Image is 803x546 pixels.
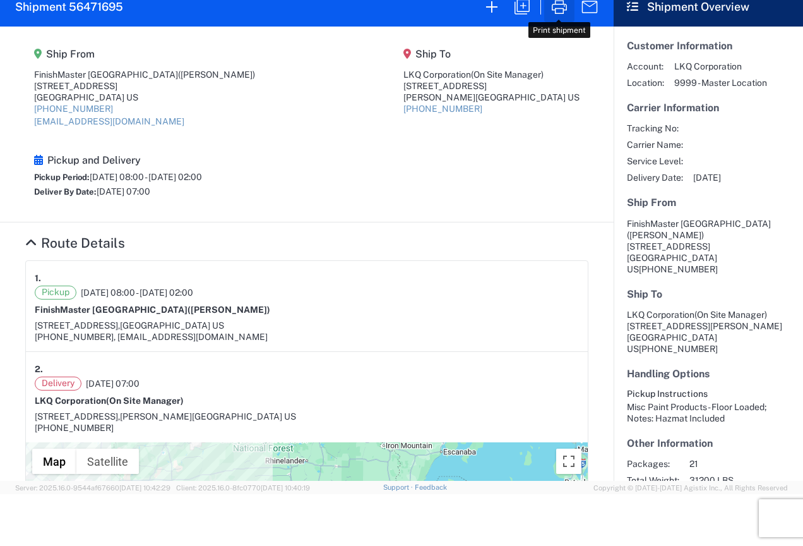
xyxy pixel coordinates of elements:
address: [PERSON_NAME][GEOGRAPHIC_DATA] US [627,309,790,355]
strong: 1. [35,270,41,286]
span: [DATE] 08:00 - [DATE] 02:00 [90,172,202,182]
span: [DATE] 07:00 [86,378,140,389]
a: [PHONE_NUMBER] [403,104,482,114]
div: [PERSON_NAME][GEOGRAPHIC_DATA] US [403,92,580,103]
h5: Ship From [627,197,790,209]
span: Packages: [627,458,679,470]
span: [DATE] 10:40:19 [261,484,310,492]
span: (On Site Manager) [694,310,767,320]
span: Pickup Period: [34,173,90,182]
div: Misc Paint Products - Floor Loaded; Notes: Hazmat Included [627,401,790,424]
h5: Handling Options [627,368,790,380]
button: Show street map [32,449,76,474]
span: Carrier Name: [627,139,683,150]
span: [PERSON_NAME][GEOGRAPHIC_DATA] US [120,411,296,422]
strong: LKQ Corporation [35,396,184,406]
span: Location: [627,77,664,88]
span: 31200 LBS [689,475,797,486]
span: ([PERSON_NAME]) [627,230,704,240]
a: Support [383,483,415,491]
span: ([PERSON_NAME]) [178,70,255,80]
strong: 2. [35,361,43,377]
span: Client: 2025.16.0-8fc0770 [176,484,310,492]
span: (On Site Manager) [106,396,184,406]
div: [STREET_ADDRESS] [403,80,580,92]
div: [GEOGRAPHIC_DATA] US [34,92,255,103]
span: 9999 - Master Location [674,77,767,88]
a: [PHONE_NUMBER] [34,104,113,114]
span: [DATE] 08:00 - [DATE] 02:00 [81,287,193,298]
span: [PHONE_NUMBER] [639,264,718,274]
span: [DATE] 07:00 [97,186,150,197]
span: [STREET_ADDRESS], [35,411,120,422]
span: [GEOGRAPHIC_DATA] US [120,320,224,331]
address: [GEOGRAPHIC_DATA] US [627,218,790,275]
span: (On Site Manager) [471,70,544,80]
span: [DATE] [693,172,721,183]
a: Hide Details [25,235,125,251]
div: [PHONE_NUMBER] [35,422,579,434]
h6: Pickup Instructions [627,389,790,399]
span: Tracking No: [627,123,683,134]
span: Delivery [35,377,81,391]
h5: Ship To [403,48,580,60]
span: Deliver By Date: [34,187,97,197]
span: [PHONE_NUMBER] [639,344,718,354]
span: Copyright © [DATE]-[DATE] Agistix Inc., All Rights Reserved [593,482,788,494]
span: [STREET_ADDRESS], [35,320,120,331]
strong: FinishMaster [GEOGRAPHIC_DATA] [35,305,270,315]
h5: Ship To [627,288,790,300]
span: Account: [627,61,664,72]
div: FinishMaster [GEOGRAPHIC_DATA] [34,69,255,80]
h5: Customer Information [627,40,790,52]
span: [STREET_ADDRESS] [627,241,710,252]
span: Total Weight: [627,475,679,486]
button: Toggle fullscreen view [556,449,581,474]
h5: Pickup and Delivery [34,154,202,166]
span: LKQ Corporation [STREET_ADDRESS] [627,310,767,331]
a: Feedback [415,483,447,491]
span: LKQ Corporation [674,61,767,72]
a: [EMAIL_ADDRESS][DOMAIN_NAME] [34,116,184,126]
button: Show satellite imagery [76,449,139,474]
div: [PHONE_NUMBER], [EMAIL_ADDRESS][DOMAIN_NAME] [35,331,579,343]
span: Delivery Date: [627,172,683,183]
span: Service Level: [627,155,683,167]
h5: Ship From [34,48,255,60]
span: Server: 2025.16.0-9544af67660 [15,484,170,492]
span: ([PERSON_NAME]) [187,305,270,315]
span: 21 [689,458,797,470]
h5: Other Information [627,437,790,449]
span: Pickup [35,286,76,300]
div: [STREET_ADDRESS] [34,80,255,92]
span: FinishMaster [GEOGRAPHIC_DATA] [627,219,771,229]
h5: Carrier Information [627,102,790,114]
div: LKQ Corporation [403,69,580,80]
span: [DATE] 10:42:29 [119,484,170,492]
